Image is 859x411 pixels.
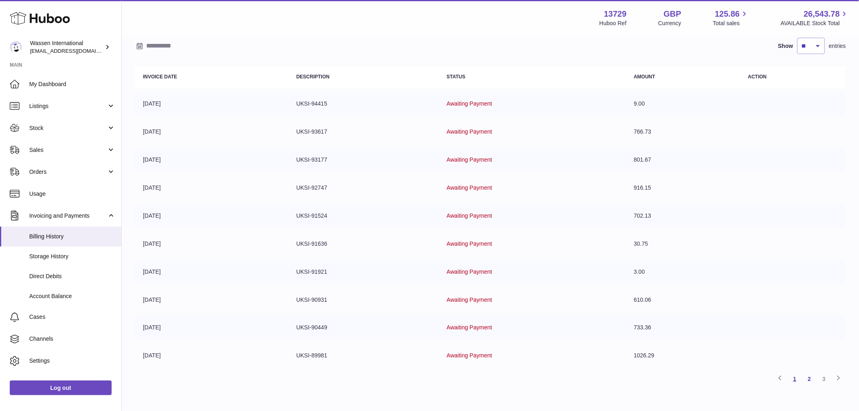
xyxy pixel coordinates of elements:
span: entries [829,42,846,50]
a: 3 [817,372,831,386]
td: 801.67 [626,148,740,172]
div: Huboo Ref [600,19,627,27]
td: 9.00 [626,92,740,116]
td: 30.75 [626,232,740,256]
td: UKSI-91636 [288,232,439,256]
span: Awaiting Payment [447,240,492,247]
strong: Status [447,74,465,80]
td: UKSI-93177 [288,148,439,172]
strong: Invoice Date [143,74,177,80]
td: 3.00 [626,260,740,284]
span: Awaiting Payment [447,268,492,275]
td: [DATE] [135,288,288,312]
td: [DATE] [135,344,288,368]
strong: Action [748,74,767,80]
a: Log out [10,381,112,395]
td: UKSI-94415 [288,92,439,116]
td: 733.36 [626,316,740,340]
td: [DATE] [135,148,288,172]
div: Wassen International [30,39,103,55]
span: Invoicing and Payments [29,212,107,220]
td: [DATE] [135,316,288,340]
td: 916.15 [626,176,740,200]
span: Awaiting Payment [447,100,492,107]
span: Awaiting Payment [447,128,492,135]
span: My Dashboard [29,80,115,88]
span: Awaiting Payment [447,156,492,163]
td: 766.73 [626,120,740,144]
strong: Description [296,74,330,80]
a: 26,543.78 AVAILABLE Stock Total [781,9,849,27]
td: 1026.29 [626,344,740,368]
span: Channels [29,335,115,343]
td: [DATE] [135,176,288,200]
span: Awaiting Payment [447,296,492,303]
span: 125.86 [715,9,740,19]
a: 125.86 Total sales [713,9,749,27]
span: Stock [29,124,107,132]
span: Account Balance [29,292,115,300]
td: [DATE] [135,92,288,116]
span: Usage [29,190,115,198]
td: UKSI-91921 [288,260,439,284]
strong: GBP [664,9,681,19]
img: gemma.moses@wassen.com [10,41,22,53]
td: [DATE] [135,120,288,144]
span: Settings [29,357,115,365]
span: Cases [29,313,115,321]
a: 1 [788,372,802,386]
span: Billing History [29,233,115,240]
span: Orders [29,168,107,176]
td: UKSI-90931 [288,288,439,312]
span: Storage History [29,253,115,260]
span: Listings [29,102,107,110]
div: Currency [658,19,682,27]
strong: Amount [634,74,655,80]
td: UKSI-93617 [288,120,439,144]
span: 26,543.78 [804,9,840,19]
strong: 13729 [604,9,627,19]
span: Awaiting Payment [447,324,492,331]
td: [DATE] [135,204,288,228]
span: Awaiting Payment [447,212,492,219]
td: 702.13 [626,204,740,228]
td: UKSI-89981 [288,344,439,368]
span: Total sales [713,19,749,27]
span: Direct Debits [29,273,115,280]
td: [DATE] [135,260,288,284]
span: Awaiting Payment [447,352,492,359]
span: Sales [29,146,107,154]
label: Show [778,42,793,50]
td: 610.06 [626,288,740,312]
td: [DATE] [135,232,288,256]
a: 2 [802,372,817,386]
span: AVAILABLE Stock Total [781,19,849,27]
td: UKSI-91524 [288,204,439,228]
td: UKSI-92747 [288,176,439,200]
span: Awaiting Payment [447,184,492,191]
span: [EMAIL_ADDRESS][DOMAIN_NAME] [30,48,119,54]
td: UKSI-90449 [288,316,439,340]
